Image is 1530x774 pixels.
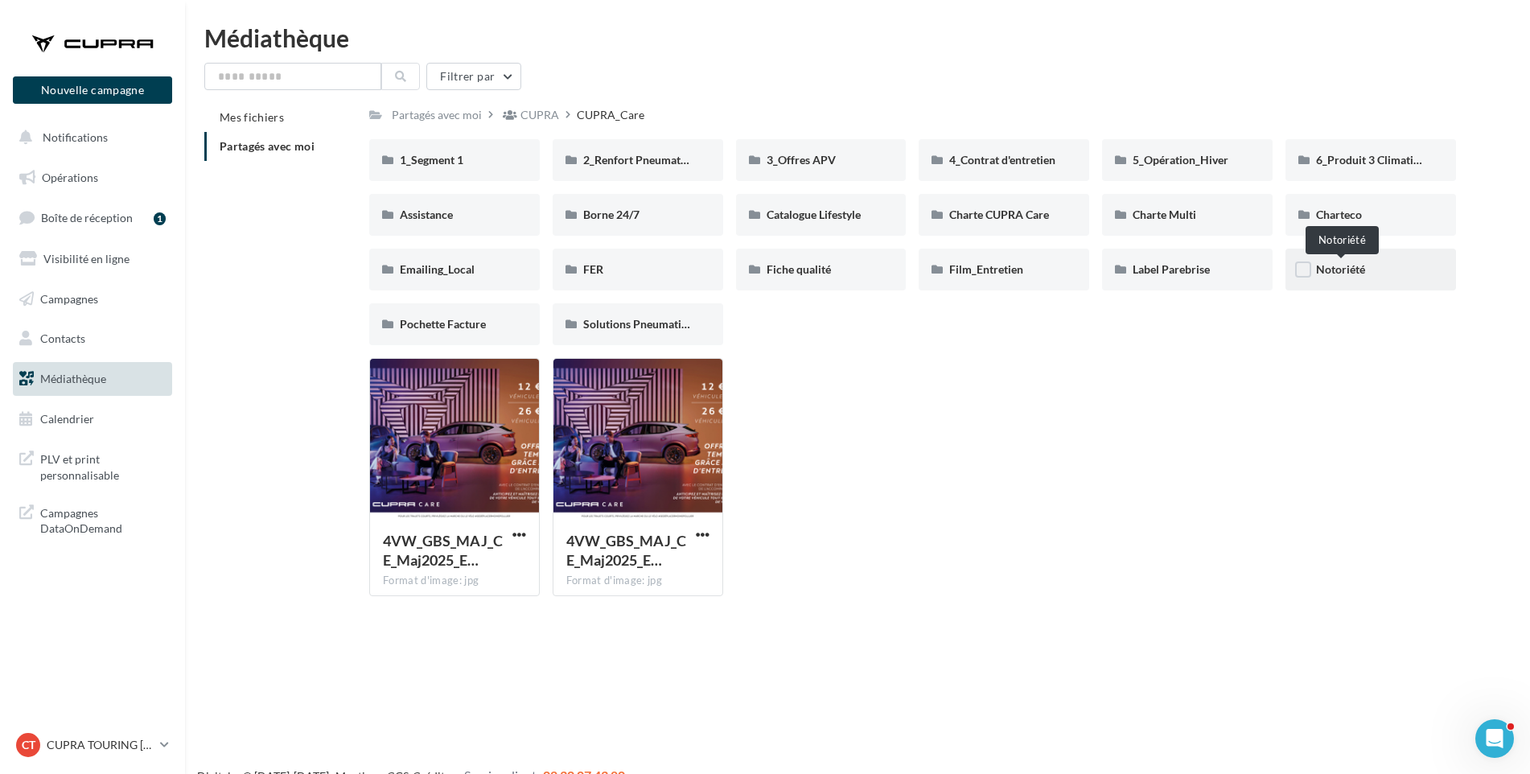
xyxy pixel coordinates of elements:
a: Contacts [10,322,175,356]
span: Emailing_Local [400,262,475,276]
div: Format d'image: jpg [566,574,709,588]
span: Assistance [400,208,453,221]
span: Médiathèque [40,372,106,385]
span: Pochette Facture [400,317,486,331]
span: Calendrier [40,412,94,426]
span: Mes fichiers [220,110,284,124]
div: Médiathèque [204,26,1511,50]
span: Notifications [43,130,108,144]
span: Label Parebrise [1133,262,1210,276]
span: Film_Entretien [949,262,1023,276]
span: Borne 24/7 [583,208,640,221]
span: Campagnes [40,291,98,305]
span: 3_Offres APV [767,153,836,167]
div: Partagés avec moi [392,107,482,123]
span: 6_Produit 3 Climatisation [1316,153,1444,167]
span: 2_Renfort Pneumatiques [583,153,707,167]
div: Format d'image: jpg [383,574,526,588]
div: CUPRA [520,107,559,123]
span: Solutions Pneumatiques [583,317,705,331]
span: FER [583,262,603,276]
span: 5_Opération_Hiver [1133,153,1228,167]
span: Campagnes DataOnDemand [40,502,166,537]
a: PLV et print personnalisable [10,442,175,489]
div: CUPRA_Care [577,107,644,123]
span: Fiche qualité [767,262,831,276]
span: Catalogue Lifestyle [767,208,861,221]
span: Opérations [42,171,98,184]
div: Notoriété [1306,226,1379,254]
a: Campagnes [10,282,175,316]
a: Boîte de réception1 [10,200,175,235]
span: Charte Multi [1133,208,1196,221]
a: CT CUPRA TOURING [GEOGRAPHIC_DATA] [13,730,172,760]
span: Charteco [1316,208,1362,221]
span: 1_Segment 1 [400,153,463,167]
a: Visibilité en ligne [10,242,175,276]
button: Nouvelle campagne [13,76,172,104]
span: 4VW_GBS_MAJ_CE_Maj2025_ECRAN_CUPRA_E2 [383,532,503,569]
span: Notoriété [1316,262,1365,276]
a: Opérations [10,161,175,195]
span: Contacts [40,331,85,345]
p: CUPRA TOURING [GEOGRAPHIC_DATA] [47,737,154,753]
span: 4VW_GBS_MAJ_CE_Maj2025_ECRAN_CUPRA_E2 [566,532,686,569]
button: Notifications [10,121,169,154]
span: Boîte de réception [41,211,133,224]
span: Partagés avec moi [220,139,315,153]
span: Charte CUPRA Care [949,208,1049,221]
iframe: Intercom live chat [1475,719,1514,758]
a: Médiathèque [10,362,175,396]
div: 1 [154,212,166,225]
span: 4_Contrat d'entretien [949,153,1055,167]
span: PLV et print personnalisable [40,448,166,483]
a: Campagnes DataOnDemand [10,496,175,543]
span: Visibilité en ligne [43,252,130,266]
span: CT [22,737,35,753]
button: Filtrer par [426,63,521,90]
a: Calendrier [10,402,175,436]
